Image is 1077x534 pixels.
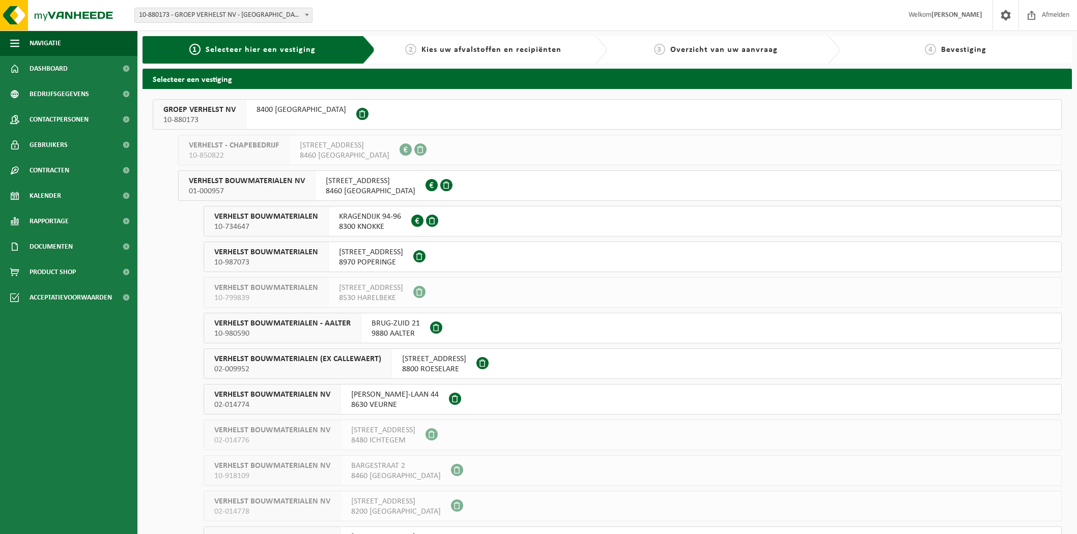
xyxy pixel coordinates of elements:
[135,8,312,22] span: 10-880173 - GROEP VERHELST NV - OOSTENDE
[326,176,415,186] span: [STREET_ADDRESS]
[204,384,1062,414] button: VERHELST BOUWMATERIALEN NV 02-014774 [PERSON_NAME]-LAAN 448630 VEURNE
[300,140,389,151] span: [STREET_ADDRESS]
[931,11,982,19] strong: [PERSON_NAME]
[402,364,466,374] span: 8800 ROESELARE
[30,107,89,132] span: Contactpersonen
[214,425,330,435] span: VERHELST BOUWMATERIALEN NV
[214,364,381,374] span: 02-009952
[351,507,441,517] span: 8200 [GEOGRAPHIC_DATA]
[30,285,112,310] span: Acceptatievoorwaarden
[214,471,330,481] span: 10-918109
[204,313,1062,343] button: VERHELST BOUWMATERIALEN - AALTER 10-980590 BRUG-ZUID 219880 AALTER
[405,44,416,55] span: 2
[30,183,61,209] span: Kalender
[30,234,73,259] span: Documenten
[925,44,936,55] span: 4
[30,209,69,234] span: Rapportage
[214,283,318,293] span: VERHELST BOUWMATERIALEN
[372,329,420,339] span: 9880 AALTER
[214,329,351,339] span: 10-980590
[134,8,313,23] span: 10-880173 - GROEP VERHELST NV - OOSTENDE
[351,400,439,410] span: 8630 VEURNE
[339,257,403,268] span: 8970 POPERINGE
[214,212,318,222] span: VERHELST BOUWMATERIALEN
[189,44,201,55] span: 1
[30,81,89,107] span: Bedrijfsgegevens
[153,99,1062,130] button: GROEP VERHELST NV 10-880173 8400 [GEOGRAPHIC_DATA]
[257,105,346,115] span: 8400 [GEOGRAPHIC_DATA]
[214,222,318,232] span: 10-734647
[206,46,316,54] span: Selecteer hier een vestiging
[654,44,665,55] span: 3
[339,212,401,222] span: KRAGENDIJK 94-96
[372,318,420,329] span: BRUG-ZUID 21
[30,31,61,56] span: Navigatie
[214,435,330,446] span: 02-014776
[163,115,236,125] span: 10-880173
[178,170,1062,201] button: VERHELST BOUWMATERIALEN NV 01-000957 [STREET_ADDRESS]8460 [GEOGRAPHIC_DATA]
[670,46,778,54] span: Overzicht van uw aanvraag
[214,257,318,268] span: 10-987073
[339,247,403,257] span: [STREET_ADDRESS]
[163,105,236,115] span: GROEP VERHELST NV
[189,176,305,186] span: VERHELST BOUWMATERIALEN NV
[300,151,389,161] span: 8460 [GEOGRAPHIC_DATA]
[214,293,318,303] span: 10-799839
[214,400,330,410] span: 02-014774
[326,186,415,196] span: 8460 [GEOGRAPHIC_DATA]
[214,461,330,471] span: VERHELST BOUWMATERIALEN NV
[214,496,330,507] span: VERHELST BOUWMATERIALEN NV
[214,318,351,329] span: VERHELST BOUWMATERIALEN - AALTER
[214,354,381,364] span: VERHELST BOUWMATERIALEN (EX CALLEWAERT)
[30,259,76,285] span: Product Shop
[30,158,69,183] span: Contracten
[189,186,305,196] span: 01-000957
[189,151,279,161] span: 10-850822
[421,46,561,54] span: Kies uw afvalstoffen en recipiënten
[204,348,1062,379] button: VERHELST BOUWMATERIALEN (EX CALLEWAERT) 02-009952 [STREET_ADDRESS]8800 ROESELARE
[351,461,441,471] span: BARGESTRAAT 2
[351,471,441,481] span: 8460 [GEOGRAPHIC_DATA]
[339,222,401,232] span: 8300 KNOKKE
[339,283,403,293] span: [STREET_ADDRESS]
[30,56,68,81] span: Dashboard
[214,247,318,257] span: VERHELST BOUWMATERIALEN
[351,425,415,435] span: [STREET_ADDRESS]
[351,496,441,507] span: [STREET_ADDRESS]
[204,242,1062,272] button: VERHELST BOUWMATERIALEN 10-987073 [STREET_ADDRESS]8970 POPERINGE
[204,206,1062,236] button: VERHELST BOUWMATERIALEN 10-734647 KRAGENDIJK 94-968300 KNOKKE
[351,435,415,446] span: 8480 ICHTEGEM
[941,46,986,54] span: Bevestiging
[214,507,330,517] span: 02-014778
[339,293,403,303] span: 8530 HARELBEKE
[30,132,68,158] span: Gebruikers
[351,390,439,400] span: [PERSON_NAME]-LAAN 44
[189,140,279,151] span: VERHELST - CHAPEBEDRIJF
[214,390,330,400] span: VERHELST BOUWMATERIALEN NV
[402,354,466,364] span: [STREET_ADDRESS]
[143,69,1072,88] h2: Selecteer een vestiging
